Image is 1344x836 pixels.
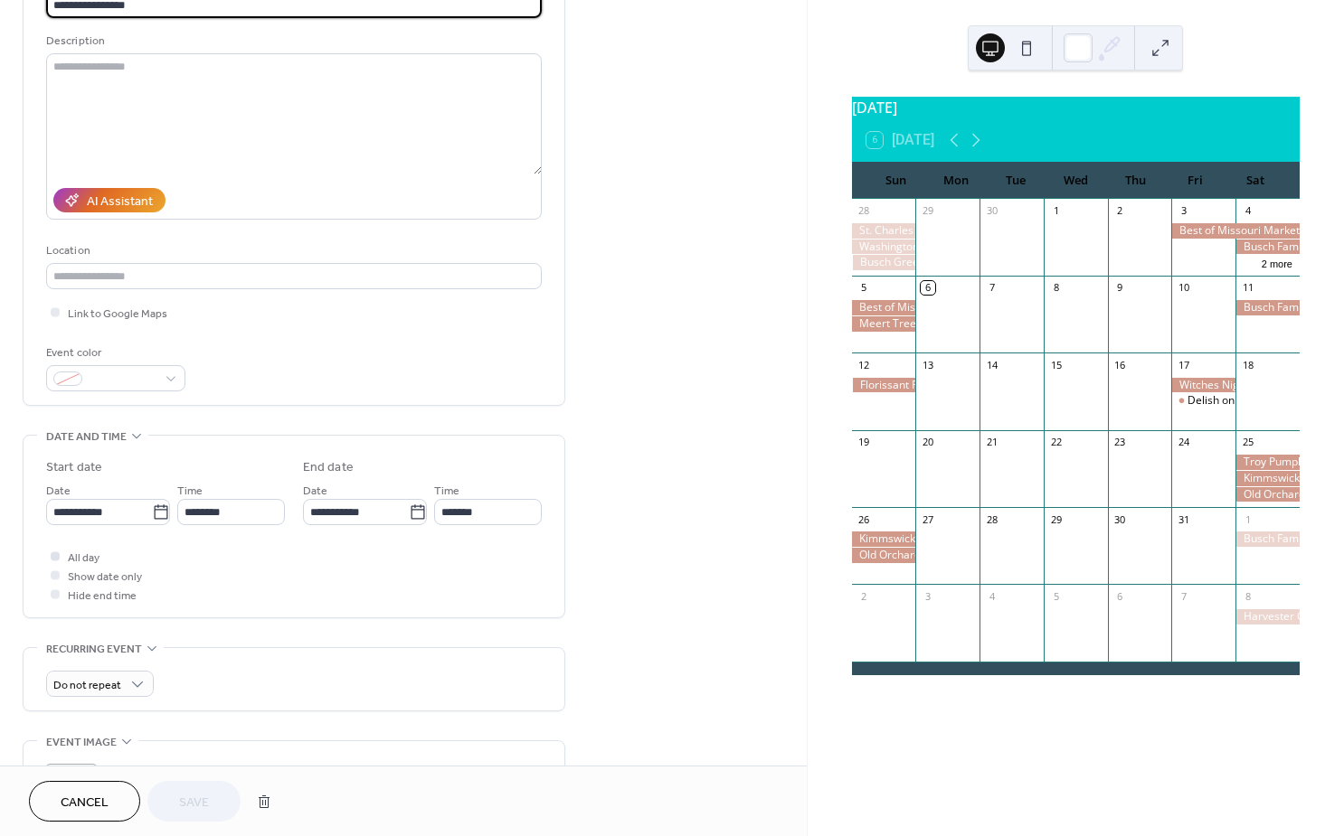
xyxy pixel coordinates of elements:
div: 29 [1049,512,1063,526]
span: All day [68,549,99,568]
div: 7 [985,281,999,295]
div: 19 [857,436,871,449]
div: Location [46,241,538,260]
div: Start date [46,458,102,477]
div: Best of Missouri Market [852,300,916,315]
div: 10 [1177,281,1190,295]
div: 8 [1241,589,1254,603]
div: Delish on [PERSON_NAME] [1188,393,1322,409]
button: AI Assistant [53,188,166,212]
div: 27 [921,512,934,526]
div: ; [46,764,97,814]
div: 11 [1241,281,1254,295]
span: Link to Google Maps [68,305,167,324]
span: Show date only [68,568,142,587]
div: Busch Green Market - Busch Family Brewing and Distilling [852,255,916,270]
div: Description [46,32,538,51]
div: 5 [857,281,871,295]
div: 22 [1049,436,1063,449]
div: Busch Family Brewing and Distilling - Schlachtfest [1235,531,1300,547]
div: 1 [1241,512,1254,526]
span: Do not repeat [53,675,121,696]
div: 13 [921,358,934,371]
div: 18 [1241,358,1254,371]
div: 15 [1049,358,1063,371]
div: 29 [921,204,934,218]
div: Sat [1226,163,1285,199]
div: Old Orchard - Fall Festival [852,548,916,563]
div: 6 [1113,589,1127,603]
button: 2 more [1254,255,1300,270]
div: 3 [921,589,934,603]
div: 16 [1113,358,1127,371]
div: 8 [1049,281,1063,295]
div: 25 [1241,436,1254,449]
div: 4 [1241,204,1254,218]
div: Witches Night - Ellisville Clothes Mentor [1171,378,1235,393]
div: 21 [985,436,999,449]
button: Cancel [29,781,140,822]
span: Cancel [61,794,109,813]
div: Tue [986,163,1046,199]
div: Thu [1105,163,1165,199]
div: 20 [921,436,934,449]
div: 31 [1177,512,1190,526]
div: 1 [1049,204,1063,218]
div: 14 [985,358,999,371]
div: 24 [1177,436,1190,449]
div: 26 [857,512,871,526]
div: Best of Missouri Market [1171,223,1300,239]
div: Harvester Chrurch of the Nazarene - Holiday Bazar [1235,609,1300,625]
div: 12 [857,358,871,371]
div: Troy Pumpkin Festival [1235,455,1300,470]
div: 2 [857,589,871,603]
span: Hide end time [68,587,137,606]
div: Kimmswick Apple Butter [1235,471,1300,486]
div: End date [303,458,354,477]
div: 3 [1177,204,1190,218]
span: Time [434,482,459,501]
div: 28 [985,512,999,526]
span: Recurring event [46,640,142,659]
div: 6 [921,281,934,295]
div: Fri [1166,163,1226,199]
div: Washington Fall Into the Arts [852,240,916,255]
span: Date [46,482,71,501]
div: Florissant Fall Festival [852,378,916,393]
div: 2 [1113,204,1127,218]
div: 30 [985,204,999,218]
div: 5 [1049,589,1063,603]
div: 4 [985,589,999,603]
div: Event color [46,343,182,362]
span: Time [177,482,203,501]
div: 9 [1113,281,1127,295]
div: 23 [1113,436,1127,449]
div: 28 [857,204,871,218]
span: Date and time [46,427,127,446]
div: St. Charles Oktoberfest [852,223,916,239]
div: 17 [1177,358,1190,371]
div: 30 [1113,512,1127,526]
div: Sun [866,163,926,199]
div: 7 [1177,589,1190,603]
div: Busch Family Brewing and Distilling - Rodeo and Music Fest [1235,300,1300,315]
div: Mon [926,163,986,199]
div: Old Orchard - Fall Festival [1235,487,1300,503]
div: Wed [1046,163,1105,199]
span: Event image [46,733,117,752]
div: Delish on Delmar [1171,393,1235,409]
span: Date [303,482,327,501]
div: AI Assistant [87,193,153,211]
div: Busch Family Brewing and Distilling - Rodeo and Music Fest [1235,240,1300,255]
div: Meert Tree Farm [852,316,916,332]
div: [DATE] [852,97,1300,118]
div: Kimmswick Apple Butter [852,531,916,547]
